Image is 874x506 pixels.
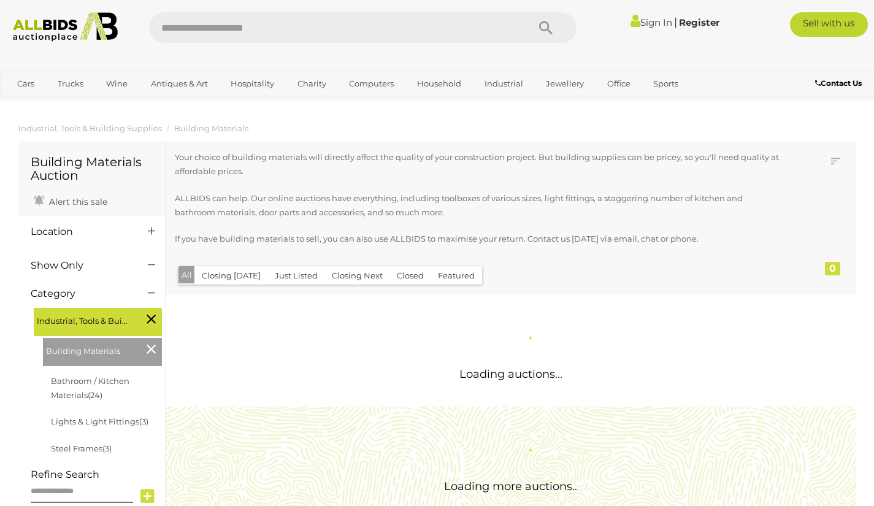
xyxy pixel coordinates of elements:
[37,311,129,328] span: Industrial, Tools & Building Supplies
[267,266,325,285] button: Just Listed
[341,74,402,94] a: Computers
[46,341,138,358] span: Building Materials
[194,266,268,285] button: Closing [DATE]
[31,155,153,182] h1: Building Materials Auction
[51,376,129,400] a: Bathroom / Kitchen Materials(24)
[31,260,129,271] h4: Show Only
[289,74,334,94] a: Charity
[538,74,592,94] a: Jewellery
[174,123,248,133] a: Building Materials
[98,74,136,94] a: Wine
[674,15,677,29] span: |
[431,266,482,285] button: Featured
[175,150,781,179] p: Your choice of building materials will directly affect the quality of your construction project. ...
[815,77,865,90] a: Contact Us
[409,74,469,94] a: Household
[477,74,531,94] a: Industrial
[790,12,868,37] a: Sell with us
[46,196,107,207] span: Alert this sale
[7,12,124,42] img: Allbids.com.au
[31,288,129,299] h4: Category
[51,416,148,426] a: Lights & Light Fittings(3)
[143,74,216,94] a: Antiques & Art
[175,191,781,220] p: ALLBIDS can help. Our online auctions have everything, including toolboxes of various sizes, ligh...
[515,12,577,43] button: Search
[9,74,42,94] a: Cars
[18,123,162,133] a: Industrial, Tools & Building Supplies
[175,232,781,246] p: If you have building materials to sell, you can also use ALLBIDS to maximise your return. Contact...
[31,191,110,210] a: Alert this sale
[178,266,195,284] button: All
[645,74,686,94] a: Sports
[389,266,431,285] button: Closed
[599,74,638,94] a: Office
[139,416,148,426] span: (3)
[51,443,112,453] a: Steel Frames(3)
[50,74,91,94] a: Trucks
[102,443,112,453] span: (3)
[444,480,577,493] span: Loading more auctions..
[679,17,719,28] a: Register
[31,469,162,480] h4: Refine Search
[631,17,672,28] a: Sign In
[815,79,862,88] b: Contact Us
[88,390,102,400] span: (24)
[31,226,129,237] h4: Location
[825,262,840,275] div: 0
[324,266,390,285] button: Closing Next
[9,94,112,114] a: [GEOGRAPHIC_DATA]
[223,74,282,94] a: Hospitality
[459,367,562,381] span: Loading auctions...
